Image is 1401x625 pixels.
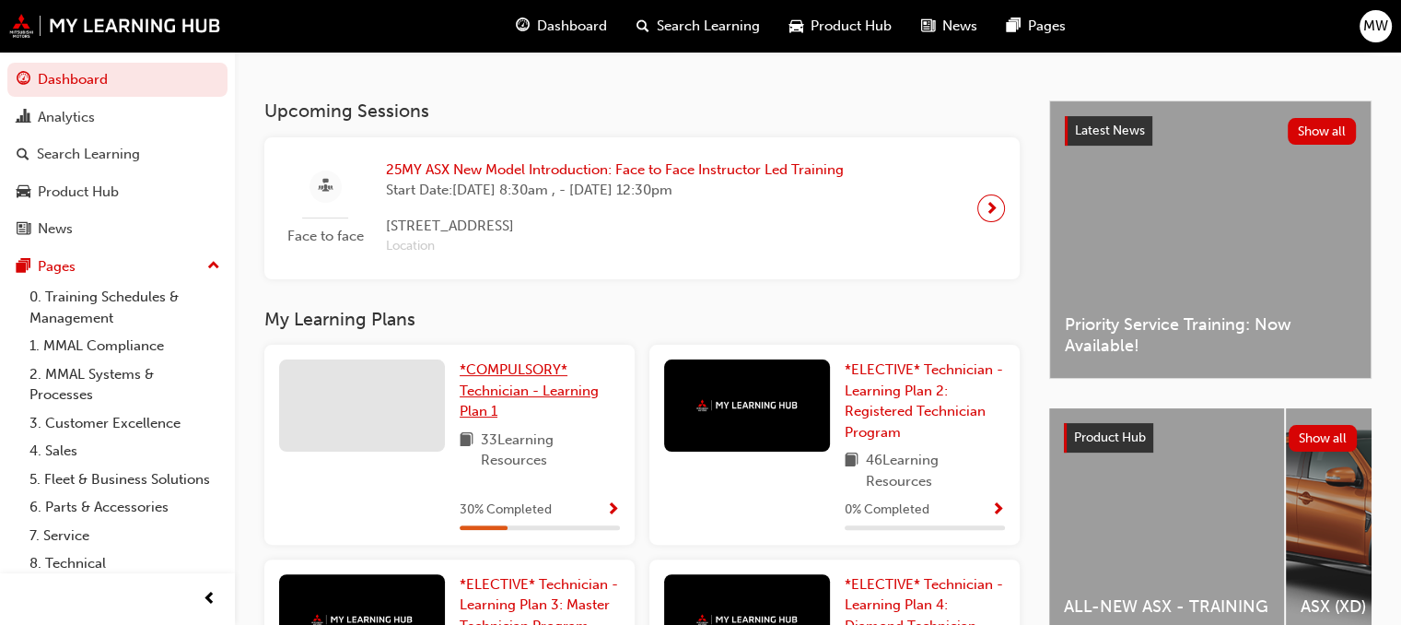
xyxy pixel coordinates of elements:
[386,159,844,181] span: 25MY ASX New Model Introduction: Face to Face Instructor Led Training
[537,16,607,37] span: Dashboard
[22,437,228,466] a: 4. Sales
[696,399,798,411] img: mmal
[38,182,119,203] div: Product Hub
[991,502,1005,519] span: Show Progress
[636,15,649,38] span: search-icon
[22,466,228,494] a: 5. Fleet & Business Solutions
[279,152,1005,265] a: Face to face25MY ASX New Model Introduction: Face to Face Instructor Led TrainingStart Date:[DATE...
[985,195,998,221] span: next-icon
[17,147,29,163] span: search-icon
[845,450,858,491] span: book-icon
[17,110,30,126] span: chart-icon
[38,218,73,240] div: News
[1028,16,1066,37] span: Pages
[17,184,30,201] span: car-icon
[606,502,620,519] span: Show Progress
[622,7,775,45] a: search-iconSearch Learning
[7,100,228,135] a: Analytics
[7,63,228,97] a: Dashboard
[279,226,371,247] span: Face to face
[22,332,228,360] a: 1. MMAL Compliance
[1288,118,1357,145] button: Show all
[906,7,992,45] a: news-iconNews
[17,72,30,88] span: guage-icon
[386,216,844,237] span: [STREET_ADDRESS]
[1064,423,1357,453] a: Product HubShow all
[17,221,30,238] span: news-icon
[606,499,620,522] button: Show Progress
[264,100,1020,122] h3: Upcoming Sessions
[17,259,30,276] span: pages-icon
[7,250,228,284] button: Pages
[460,360,620,422] a: *COMPULSORY* Technician - Learning Plan 1
[203,588,216,611] span: prev-icon
[866,450,1005,491] span: 46 Learning Resources
[1064,596,1269,618] span: ALL-NEW ASX - TRAINING
[481,430,620,471] span: 33 Learning Resources
[1065,314,1356,356] span: Priority Service Training: Now Available!
[38,107,95,128] div: Analytics
[22,549,228,578] a: 8. Technical
[22,360,228,409] a: 2. MMAL Systems & Processes
[1074,430,1146,445] span: Product Hub
[845,360,1005,442] a: *ELECTIVE* Technician - Learning Plan 2: Registered Technician Program
[7,175,228,209] a: Product Hub
[1007,15,1021,38] span: pages-icon
[845,361,1003,441] span: *ELECTIVE* Technician - Learning Plan 2: Registered Technician Program
[1360,10,1392,42] button: MW
[1075,123,1145,138] span: Latest News
[845,500,929,521] span: 0 % Completed
[460,430,473,471] span: book-icon
[386,236,844,257] span: Location
[7,59,228,250] button: DashboardAnalyticsSearch LearningProduct HubNews
[460,361,599,419] span: *COMPULSORY* Technician - Learning Plan 1
[386,180,844,201] span: Start Date: [DATE] 8:30am , - [DATE] 12:30pm
[1049,100,1372,379] a: Latest NewsShow allPriority Service Training: Now Available!
[22,409,228,438] a: 3. Customer Excellence
[657,16,760,37] span: Search Learning
[775,7,906,45] a: car-iconProduct Hub
[38,256,76,277] div: Pages
[516,15,530,38] span: guage-icon
[264,309,1020,330] h3: My Learning Plans
[789,15,803,38] span: car-icon
[7,212,228,246] a: News
[811,16,892,37] span: Product Hub
[22,283,228,332] a: 0. Training Schedules & Management
[992,7,1080,45] a: pages-iconPages
[942,16,977,37] span: News
[1289,425,1358,452] button: Show all
[319,175,333,198] span: sessionType_FACE_TO_FACE-icon
[9,14,221,38] img: mmal
[460,500,552,521] span: 30 % Completed
[207,254,220,278] span: up-icon
[921,15,935,38] span: news-icon
[1363,16,1388,37] span: MW
[37,144,140,165] div: Search Learning
[1065,116,1356,146] a: Latest NewsShow all
[991,499,1005,522] button: Show Progress
[7,137,228,171] a: Search Learning
[22,522,228,550] a: 7. Service
[22,493,228,522] a: 6. Parts & Accessories
[501,7,622,45] a: guage-iconDashboard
